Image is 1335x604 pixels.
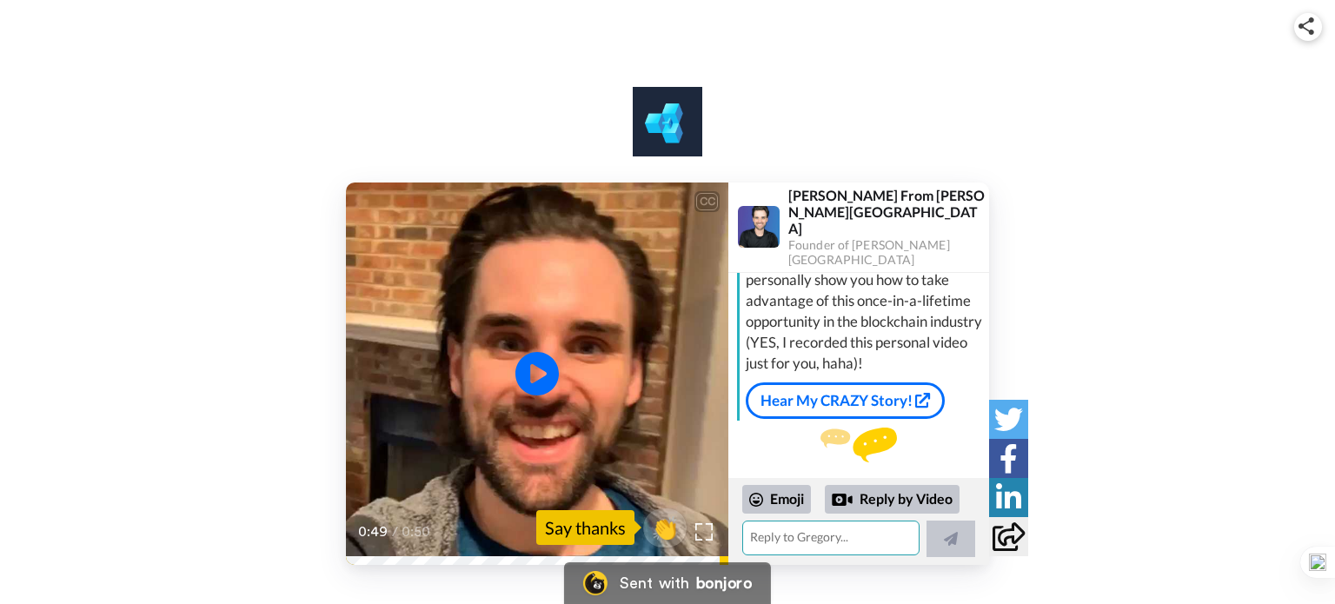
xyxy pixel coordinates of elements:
[358,521,389,542] span: 0:49
[392,521,398,542] span: /
[696,193,718,210] div: CC
[832,489,853,510] div: Reply by Video
[402,521,432,542] span: 0:50
[820,428,897,462] img: message.svg
[746,186,985,374] div: Hey [PERSON_NAME], I saw that you signed up for The Blockchain Bootcamp, and wanted to personally...
[738,206,780,248] img: Profile Image
[643,508,687,548] button: 👏
[825,485,960,514] div: Reply by Video
[643,514,687,541] span: 👏
[788,238,988,268] div: Founder of [PERSON_NAME][GEOGRAPHIC_DATA]
[696,575,752,591] div: bonjoro
[788,187,988,237] div: [PERSON_NAME] From [PERSON_NAME][GEOGRAPHIC_DATA]
[620,575,689,591] div: Sent with
[742,485,811,513] div: Emoji
[1298,17,1314,35] img: ic_share.svg
[695,523,713,541] img: Full screen
[536,510,634,545] div: Say thanks
[633,87,702,156] img: logo
[746,382,945,419] a: Hear My CRAZY Story!
[564,562,771,604] a: Bonjoro LogoSent withbonjoro
[728,428,989,491] div: Send [PERSON_NAME] a reply.
[583,571,608,595] img: Bonjoro Logo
